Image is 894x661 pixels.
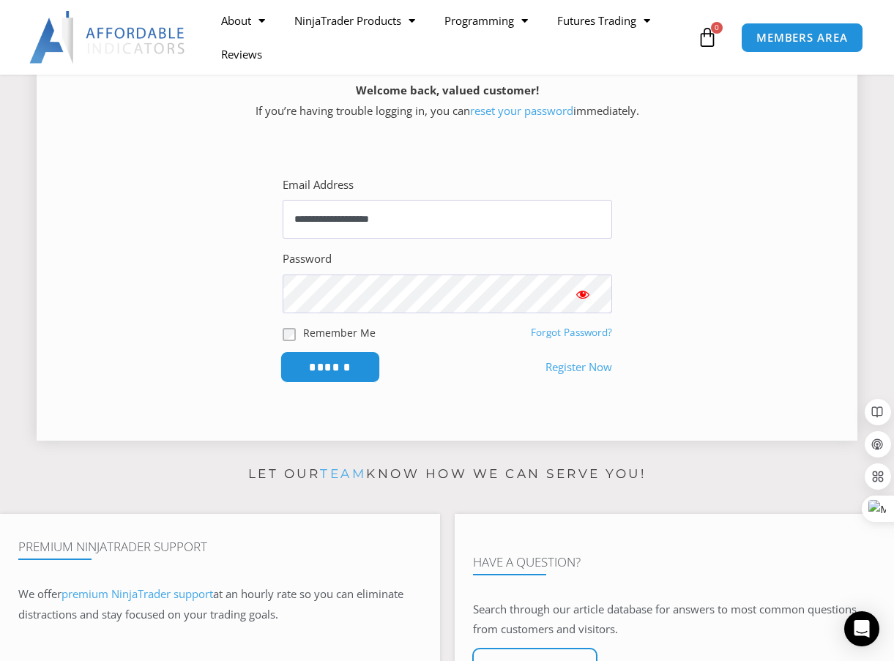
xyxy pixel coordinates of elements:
button: Show password [554,275,612,313]
a: Programming [430,4,543,37]
a: Register Now [545,357,612,378]
a: About [206,4,280,37]
a: 0 [675,16,740,59]
a: premium NinjaTrader support [62,586,213,601]
label: Remember Me [303,325,376,340]
label: Password [283,249,332,269]
span: MEMBERS AREA [756,32,848,43]
strong: Welcome back, valued customer! [356,83,539,97]
label: Email Address [283,175,354,195]
span: at an hourly rate so you can eliminate distractions and stay focused on your trading goals. [18,586,403,621]
span: We offer [18,586,62,601]
a: MEMBERS AREA [741,23,863,53]
a: team [320,466,366,481]
p: If you’re having trouble logging in, you can immediately. [62,81,832,122]
a: Reviews [206,37,277,71]
a: NinjaTrader Products [280,4,430,37]
div: Open Intercom Messenger [844,611,879,646]
span: 0 [711,22,723,34]
nav: Menu [206,4,693,71]
p: Search through our article database for answers to most common questions from customers and visit... [473,600,876,641]
a: Futures Trading [543,4,665,37]
h4: Premium NinjaTrader Support [18,539,422,554]
h4: Have A Question? [473,555,876,569]
img: LogoAI | Affordable Indicators – NinjaTrader [29,11,187,64]
a: reset your password [470,103,573,118]
a: Forgot Password? [531,326,612,339]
